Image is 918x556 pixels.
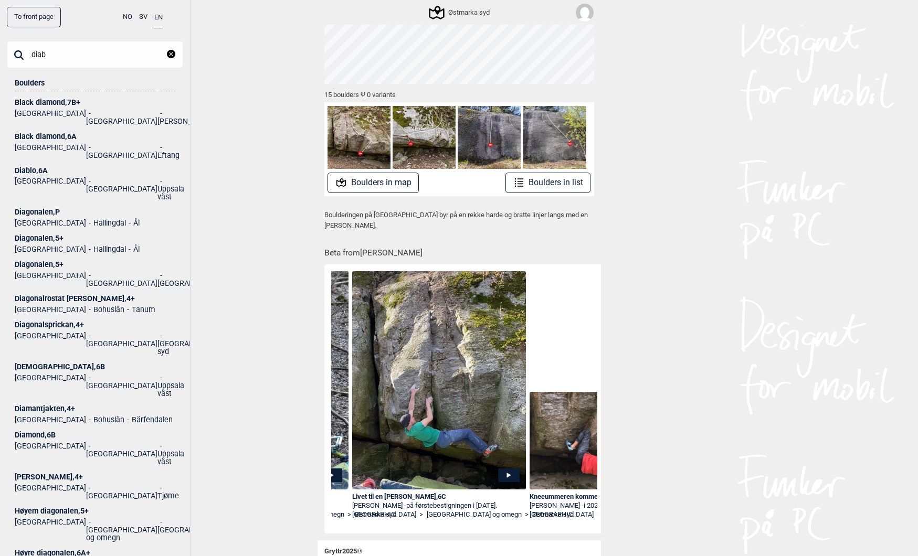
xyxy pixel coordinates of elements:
img: Slabbetuss 210508 [523,106,586,169]
li: [GEOGRAPHIC_DATA] [15,177,86,201]
button: Boulders in list [505,173,591,193]
li: Bohuslän [86,416,124,424]
div: Østmarka syd [430,6,490,19]
li: [GEOGRAPHIC_DATA] [86,374,157,398]
li: [GEOGRAPHIC_DATA] [15,374,86,398]
li: [GEOGRAPHIC_DATA] syd [157,332,229,356]
img: User fallback1 [576,4,594,22]
li: [GEOGRAPHIC_DATA] [15,306,86,314]
button: EN [154,7,163,28]
li: [GEOGRAPHIC_DATA] [86,272,157,287]
li: [GEOGRAPHIC_DATA] [86,177,157,201]
button: SV [139,7,147,27]
div: Diagonalen , 5+ [15,261,175,269]
li: [GEOGRAPHIC_DATA] [15,110,86,125]
li: Bärfendalen [124,416,173,424]
img: Goose Face 210503 [393,106,456,169]
img: Tyggegummimaskin 210508 [458,106,521,169]
div: [DEMOGRAPHIC_DATA] , 6B [15,363,175,371]
li: [GEOGRAPHIC_DATA] [157,272,229,287]
li: [GEOGRAPHIC_DATA] [15,484,86,500]
input: Search boulder name, location or collection [7,41,183,68]
li: [GEOGRAPHIC_DATA] [86,484,157,500]
li: Uppsala väst [157,374,184,398]
div: Knecummeren kommer og kommer , 7A+ [530,493,704,501]
button: Boulders in map [328,173,419,193]
p: Boulderingen på [GEOGRAPHIC_DATA] byr på en rekke harde og bratte linjer langs med en [PERSON_NAME]. [324,210,594,230]
li: Hallingdal [86,219,126,227]
li: [GEOGRAPHIC_DATA] [157,518,229,542]
h1: Beta from [PERSON_NAME] [324,241,594,259]
a: [GEOGRAPHIC_DATA] og omegn [427,510,522,519]
button: NO [123,7,132,27]
li: Tanum [124,306,155,314]
div: Black diamond , 6A [15,133,175,141]
li: [GEOGRAPHIC_DATA] [15,332,86,356]
li: [GEOGRAPHIC_DATA] [86,110,157,125]
div: Diagonalrostat [PERSON_NAME] , 4+ [15,295,175,303]
li: Uppsala väst [157,177,184,201]
div: Livet til en [PERSON_NAME] , 6C [352,493,526,501]
li: Tjøme [157,484,179,500]
div: 15 boulders Ψ 0 variants [324,84,594,102]
img: Joakim pa Knecummeren [530,392,704,489]
li: [GEOGRAPHIC_DATA] [86,332,157,356]
div: Diamond , 6B [15,431,175,439]
span: på førstebestigningen i [DATE]. [406,501,497,509]
li: [GEOGRAPHIC_DATA] [15,219,86,227]
li: [GEOGRAPHIC_DATA] [86,442,157,466]
li: Bohuslän [86,306,124,314]
div: Diamantjakten , 4+ [15,405,175,413]
div: [PERSON_NAME] - [352,501,526,510]
li: Uppsala väst [157,442,184,466]
div: Diagonalen , P [15,208,175,216]
div: Diagonalen , 5+ [15,234,175,242]
li: [PERSON_NAME] [157,110,214,125]
li: [GEOGRAPHIC_DATA] [15,442,86,466]
div: Diablo , 6A [15,167,175,175]
div: [PERSON_NAME] - [530,501,704,510]
div: Boulders [15,68,175,91]
span: > [525,510,529,519]
span: > [347,510,351,519]
a: [GEOGRAPHIC_DATA] [352,510,416,519]
a: To front page [7,7,61,27]
li: [GEOGRAPHIC_DATA] [15,416,86,424]
li: [GEOGRAPHIC_DATA] [15,245,86,253]
li: Ål [126,245,140,253]
p: i 2020. [584,501,603,509]
div: [PERSON_NAME] , 4+ [15,473,175,481]
li: [GEOGRAPHIC_DATA] [15,144,86,159]
li: [GEOGRAPHIC_DATA] og omegn [86,518,157,542]
div: Black diamond , 7B+ [15,99,175,106]
div: Høyem diagonalen , 5+ [15,507,175,515]
img: Knecummeren kommer og kommer 210407 [328,106,391,169]
li: Hallingdal [86,245,126,253]
span: > [597,510,600,519]
div: Diagonalsprickan , 4+ [15,321,175,329]
li: Eftang [157,144,180,159]
li: [GEOGRAPHIC_DATA] [15,518,86,542]
li: [GEOGRAPHIC_DATA] [86,144,157,159]
span: > [419,510,423,519]
li: [GEOGRAPHIC_DATA] [15,272,86,287]
a: [GEOGRAPHIC_DATA] [530,510,594,519]
img: Jacob pa Livet til en pingle [352,271,526,504]
li: Ål [126,219,140,227]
